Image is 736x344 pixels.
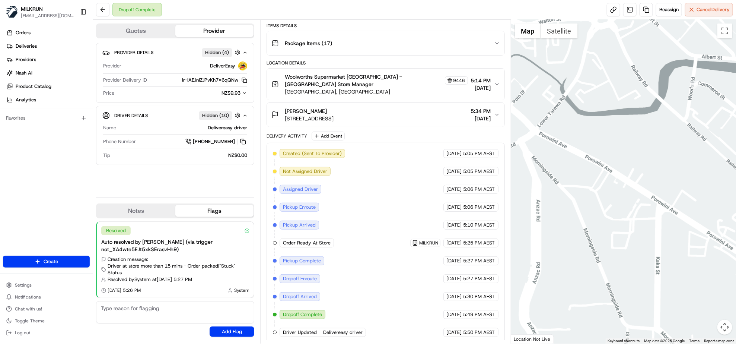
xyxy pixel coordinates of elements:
[15,330,30,336] span: Log out
[113,152,247,159] div: NZ$0.00
[234,287,249,293] span: System
[283,186,318,193] span: Assigned Driver
[108,287,141,293] span: [DATE] 5:26 PM
[15,294,41,300] span: Notifications
[283,168,327,175] span: Not Assigned Driver
[222,90,240,96] span: NZ$9.93
[16,56,36,63] span: Providers
[463,186,495,193] span: 5:06 PM AEST
[283,222,316,228] span: Pickup Arrived
[447,275,462,282] span: [DATE]
[463,204,495,211] span: 5:06 PM AEST
[205,49,229,56] span: Hidden ( 4 )
[463,311,495,318] span: 5:49 PM AEST
[3,27,93,39] a: Orders
[103,90,114,97] span: Price
[202,112,229,119] span: Hidden ( 10 )
[447,311,462,318] span: [DATE]
[283,258,321,264] span: Pickup Complete
[175,205,254,217] button: Flags
[97,25,175,37] button: Quotes
[15,318,45,324] span: Toggle Theme
[267,60,505,66] div: Location Details
[101,238,249,253] div: Auto resolved by [PERSON_NAME] (via trigger not_XA4wte5EJt5xkSErasvHh9)
[108,263,249,276] span: Driver at store more than 15 mins - Order packed | "Stuck" Status
[312,132,345,141] button: Add Event
[471,84,491,92] span: [DATE]
[3,292,90,302] button: Notifications
[267,69,504,100] button: Woolworths Supermarket [GEOGRAPHIC_DATA] - [GEOGRAPHIC_DATA] Store Manager9446[GEOGRAPHIC_DATA], ...
[267,103,504,127] button: [PERSON_NAME][STREET_ADDRESS]5:34 PM[DATE]
[15,306,42,312] span: Chat with us!
[659,6,679,13] span: Reassign
[3,256,90,268] button: Create
[471,77,491,84] span: 5:14 PM
[447,168,462,175] span: [DATE]
[44,258,58,265] span: Create
[515,23,541,38] button: Show street map
[3,94,93,106] a: Analytics
[447,222,462,228] span: [DATE]
[463,240,495,246] span: 5:25 PM AEST
[323,329,363,336] span: Delivereasy driver
[15,282,32,288] span: Settings
[608,338,640,344] button: Keyboard shortcuts
[463,258,495,264] span: 5:27 PM AEST
[513,334,538,344] img: Google
[463,329,495,336] span: 5:50 PM AEST
[267,23,505,29] div: Items Details
[3,67,93,79] a: Nash AI
[447,204,462,211] span: [DATE]
[689,339,700,343] a: Terms
[3,328,90,338] button: Log out
[182,77,247,83] button: Ir-IAEJnIZJPvKh7x6qQNw
[267,31,504,55] button: Package Items (17)
[238,61,247,70] img: delivereasy_logo.png
[285,88,468,95] span: [GEOGRAPHIC_DATA], [GEOGRAPHIC_DATA]
[285,107,327,115] span: [PERSON_NAME]
[175,25,254,37] button: Provider
[285,73,443,88] span: Woolworths Supermarket [GEOGRAPHIC_DATA] - [GEOGRAPHIC_DATA] Store Manager
[21,5,43,13] button: MILKRUN
[3,280,90,290] button: Settings
[16,70,32,76] span: Nash AI
[182,90,247,97] button: NZ$9.93
[447,293,462,300] span: [DATE]
[102,46,248,59] button: Provider DetailsHidden (4)
[283,150,342,157] span: Created (Sent To Provider)
[453,78,465,83] span: 9446
[463,275,495,282] span: 5:27 PM AEST
[267,133,307,139] div: Delivery Activity
[199,111,242,120] button: Hidden (10)
[202,48,242,57] button: Hidden (4)
[283,240,331,246] span: Order Ready At Store
[283,293,317,300] span: Dropoff Arrived
[3,316,90,326] button: Toggle Theme
[3,304,90,314] button: Chat with us!
[3,40,93,52] a: Deliveries
[114,113,148,119] span: Driver Details
[685,3,733,16] button: CancelDelivery
[210,326,254,337] button: Add Flag
[656,3,682,16] button: Reassign
[471,107,491,115] span: 5:34 PM
[3,112,90,124] div: Favorites
[447,240,462,246] span: [DATE]
[103,138,136,145] span: Phone Number
[185,138,247,146] a: [PHONE_NUMBER]
[6,6,18,18] img: MILKRUN
[108,276,151,283] span: Resolved by System
[704,339,734,343] a: Report a map error
[463,150,495,157] span: 5:05 PM AEST
[102,109,248,121] button: Driver DetailsHidden (10)
[447,150,462,157] span: [DATE]
[3,54,93,66] a: Providers
[108,256,148,263] span: Creation message:
[103,124,116,131] span: Name
[285,115,334,122] span: [STREET_ADDRESS]
[447,258,462,264] span: [DATE]
[644,339,685,343] span: Map data ©2025 Google
[717,320,732,335] button: Map camera controls
[691,81,699,89] div: 8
